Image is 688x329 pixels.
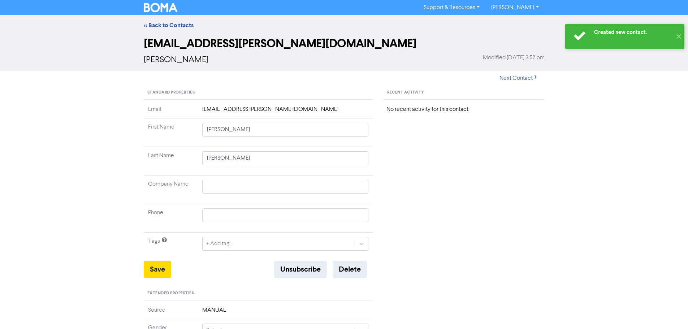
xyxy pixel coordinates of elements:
td: Email [144,105,198,118]
td: Company Name [144,176,198,204]
td: [EMAIL_ADDRESS][PERSON_NAME][DOMAIN_NAME] [198,105,373,118]
a: Support & Resources [418,2,485,13]
td: Source [144,306,198,319]
td: Last Name [144,147,198,176]
td: MANUAL [198,306,373,319]
iframe: Chat Widget [652,294,688,329]
span: [PERSON_NAME] [144,56,208,64]
a: [PERSON_NAME] [485,2,544,13]
div: Created new contact. [594,29,672,36]
div: + Add tag... [206,239,233,248]
td: Tags [144,233,198,261]
div: No recent activity for this contact [386,105,541,114]
td: Phone [144,204,198,233]
a: << Back to Contacts [144,22,194,29]
div: Extended Properties [144,287,373,300]
button: Next Contact [493,71,545,86]
div: Recent Activity [384,86,544,100]
button: Unsubscribe [274,261,327,278]
button: Delete [333,261,367,278]
h2: [EMAIL_ADDRESS][PERSON_NAME][DOMAIN_NAME] [144,37,545,51]
td: First Name [144,118,198,147]
div: Standard Properties [144,86,373,100]
img: BOMA Logo [144,3,178,12]
button: Save [144,261,171,278]
span: Modified [DATE] 3:52 pm [483,53,545,62]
